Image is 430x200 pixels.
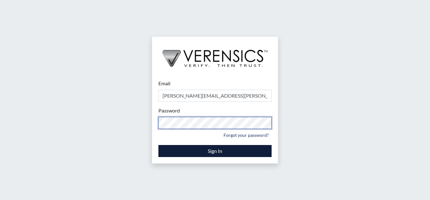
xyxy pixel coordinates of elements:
[158,107,180,114] label: Password
[152,37,278,73] img: logo-wide-black.2aad4157.png
[158,145,272,157] button: Sign In
[221,130,272,140] a: Forgot your password?
[158,90,272,102] input: Email
[158,80,170,87] label: Email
